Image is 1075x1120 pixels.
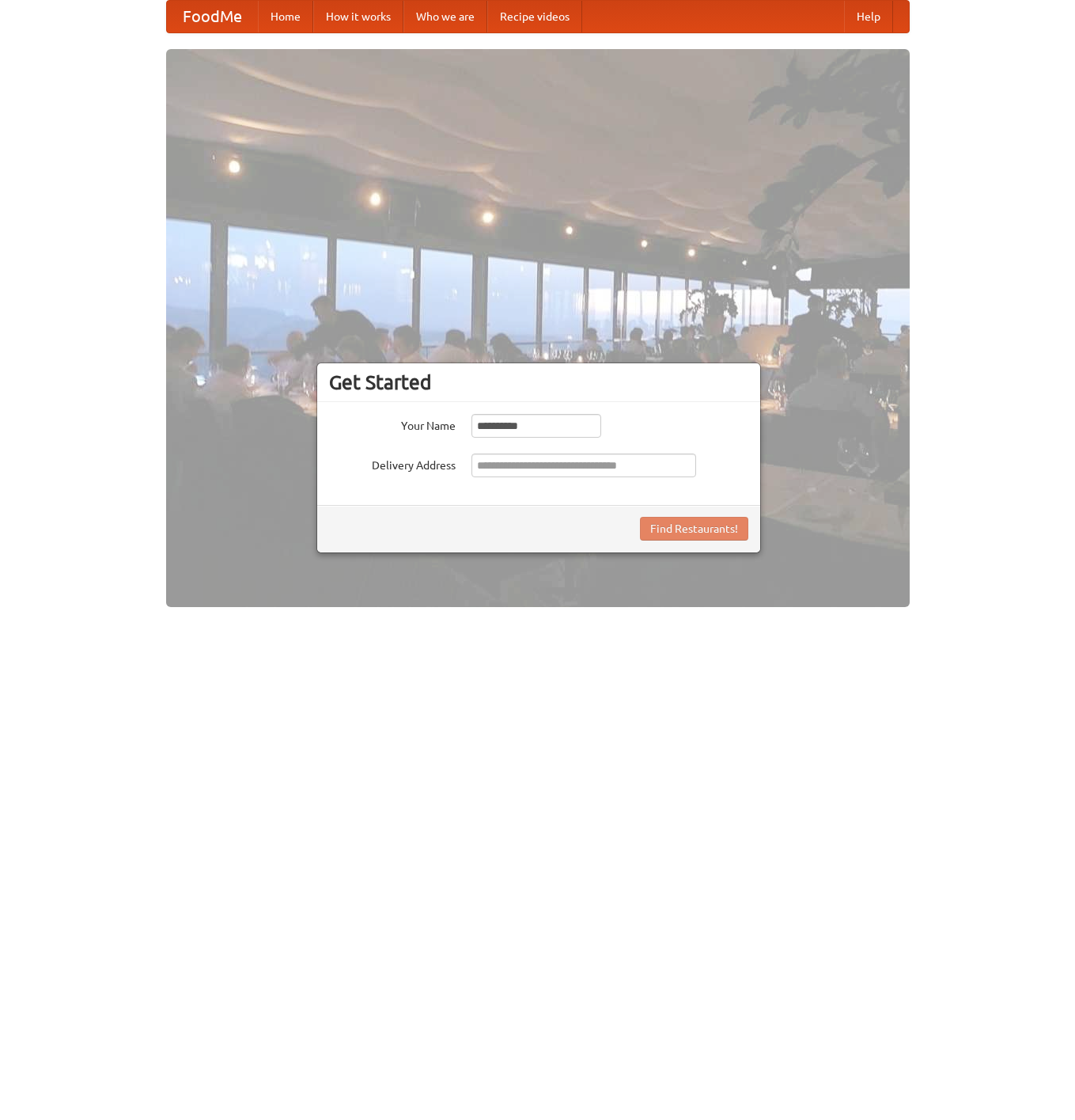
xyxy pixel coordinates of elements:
[487,1,582,32] a: Recipe videos
[313,1,403,32] a: How it works
[403,1,487,32] a: Who we are
[329,454,456,473] label: Delivery Address
[258,1,313,32] a: Home
[844,1,893,32] a: Help
[167,1,258,32] a: FoodMe
[329,414,456,434] label: Your Name
[329,370,748,394] h3: Get Started
[640,517,748,541] button: Find Restaurants!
